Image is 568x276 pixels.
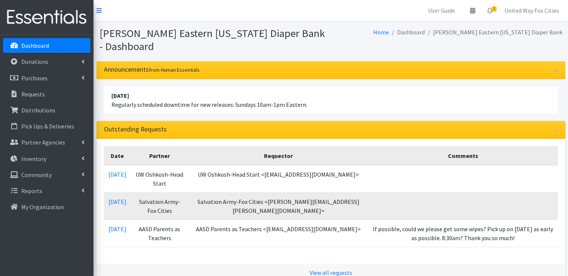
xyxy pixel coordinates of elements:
[104,87,558,114] li: Regularly scheduled downtime for new releases: Sundays 10am-1pm Eastern.
[422,3,461,18] a: User Guide
[131,220,189,247] td: AASD Parents as Teachers
[389,27,425,38] li: Dashboard
[373,28,389,36] a: Home
[3,87,90,102] a: Requests
[3,167,90,182] a: Community
[21,90,45,98] p: Requests
[425,27,562,38] li: [PERSON_NAME] Eastern [US_STATE] Diaper Bank
[104,147,131,165] th: Date
[108,198,126,205] a: [DATE]
[108,171,126,178] a: [DATE]
[3,119,90,134] a: Pick Ups & Deliveries
[3,135,90,150] a: Partner Agencies
[3,199,90,214] a: My Organization
[481,3,498,18] a: 3
[498,3,565,18] a: United Way Fox Cities
[3,183,90,198] a: Reports
[368,147,558,165] th: Comments
[3,38,90,53] a: Dashboard
[149,66,200,73] small: from Human Essentials
[3,71,90,86] a: Purchases
[21,42,49,49] p: Dashboard
[3,103,90,118] a: Distributions
[3,54,90,69] a: Donations
[21,187,42,195] p: Reports
[492,6,497,12] span: 3
[188,220,368,247] td: AASD Parents as Teachers <[EMAIL_ADDRESS][DOMAIN_NAME]>
[21,203,64,211] p: My Organization
[99,27,328,53] h1: [PERSON_NAME] Eastern [US_STATE] Diaper Bank - Dashboard
[3,151,90,166] a: Inventory
[21,123,74,130] p: Pick Ups & Deliveries
[131,165,189,193] td: UW Oshkosh-Head Start
[188,147,368,165] th: Requestor
[131,147,189,165] th: Partner
[21,155,46,162] p: Inventory
[21,139,65,146] p: Partner Agencies
[108,225,126,233] a: [DATE]
[188,193,368,220] td: Salvation Army-Fox Cities <[PERSON_NAME][EMAIL_ADDRESS][PERSON_NAME][DOMAIN_NAME]>
[368,220,558,247] td: If possible, could we please get some wipes? Pick up on [DATE] as early as possible. 8:30am? Than...
[104,66,200,74] h3: Announcements
[21,74,47,82] p: Purchases
[21,106,55,114] p: Distributions
[104,125,167,133] h3: Outstanding Requests
[21,171,52,179] p: Community
[131,193,189,220] td: Salvation Army-Fox Cities
[3,5,90,30] img: HumanEssentials
[188,165,368,193] td: UW Oshkosh-Head Start <[EMAIL_ADDRESS][DOMAIN_NAME]>
[21,58,48,65] p: Donations
[111,92,129,99] strong: [DATE]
